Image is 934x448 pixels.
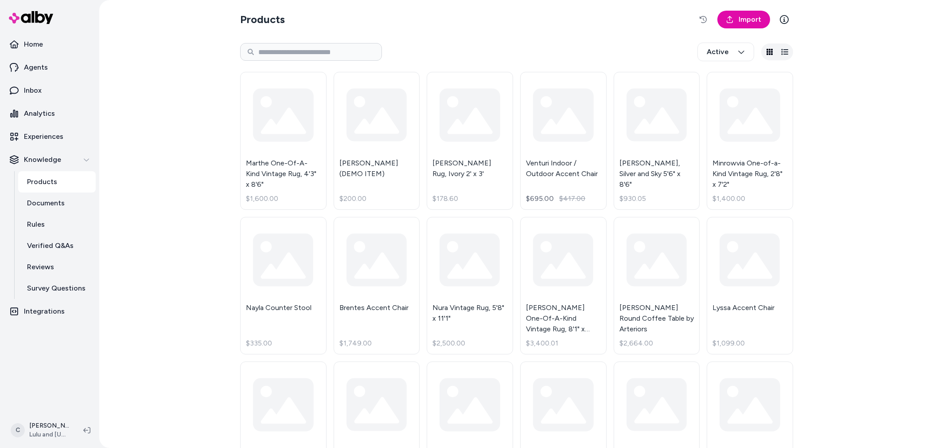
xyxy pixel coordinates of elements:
[4,103,96,124] a: Analytics
[707,217,793,355] a: Lyssa Accent Chair$1,099.00
[334,72,420,210] a: [PERSON_NAME] (DEMO ITEM)$200.00
[24,62,48,73] p: Agents
[697,43,754,61] button: Active
[739,14,761,25] span: Import
[24,306,65,317] p: Integrations
[27,283,86,294] p: Survey Questions
[18,256,96,278] a: Reviews
[24,39,43,50] p: Home
[240,72,327,210] a: Marthe One-Of-A-Kind Vintage Rug, 4'3" x 8'6"$1,600.00
[717,11,770,28] a: Import
[27,177,57,187] p: Products
[614,217,700,355] a: [PERSON_NAME] Round Coffee Table by Arteriors$2,664.00
[29,421,69,430] p: [PERSON_NAME]
[614,72,700,210] a: [PERSON_NAME], Silver and Sky 5'6" x 8'6"$930.05
[18,193,96,214] a: Documents
[27,219,45,230] p: Rules
[24,131,63,142] p: Experiences
[4,301,96,322] a: Integrations
[18,235,96,256] a: Verified Q&As
[427,72,513,210] a: [PERSON_NAME] Rug, Ivory 2' x 3'$178.60
[4,57,96,78] a: Agents
[24,154,61,165] p: Knowledge
[18,171,96,193] a: Products
[4,34,96,55] a: Home
[18,214,96,235] a: Rules
[334,217,420,355] a: Brentes Accent Chair$1,749.00
[24,85,42,96] p: Inbox
[4,149,96,170] button: Knowledge
[18,278,96,299] a: Survey Questions
[520,72,607,210] a: Venturi Indoor / Outdoor Accent Chair$695.00$417.00
[24,108,55,119] p: Analytics
[11,423,25,437] span: C
[5,416,76,444] button: C[PERSON_NAME]Lulu and [US_STATE]
[4,80,96,101] a: Inbox
[240,12,285,27] h2: Products
[27,198,65,208] p: Documents
[240,217,327,355] a: Nayla Counter Stool$335.00
[427,217,513,355] a: Nura Vintage Rug, 5'8" x 11'1"$2,500.00
[29,430,69,439] span: Lulu and [US_STATE]
[707,72,793,210] a: Minrowvia One-of-a-Kind Vintage Rug, 2'8" x 7'2"$1,400.00
[520,217,607,355] a: [PERSON_NAME] One-Of-A-Kind Vintage Rug, 8'1" x 11'6"$3,400.01
[4,126,96,147] a: Experiences
[9,11,53,24] img: alby Logo
[27,240,74,251] p: Verified Q&As
[27,262,54,272] p: Reviews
